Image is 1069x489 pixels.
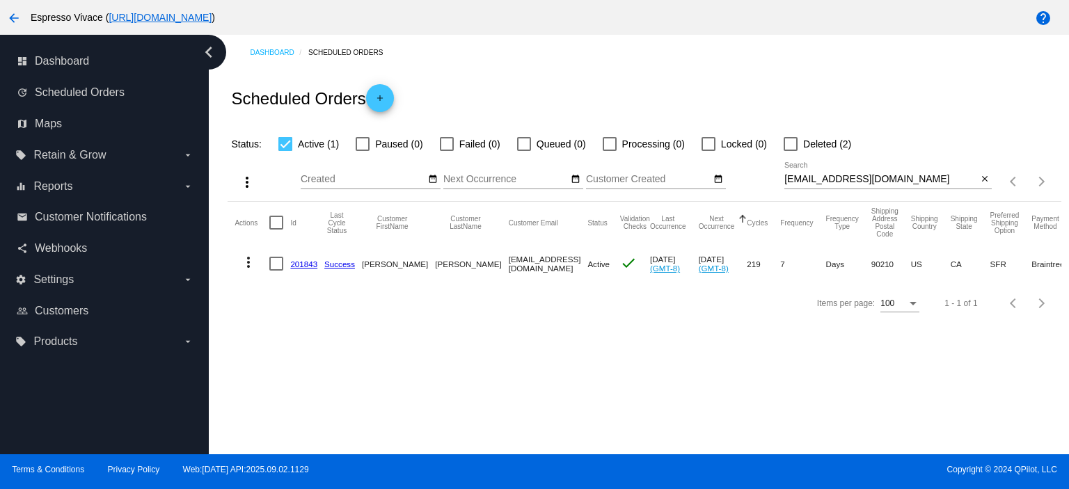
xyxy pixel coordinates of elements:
[780,243,825,284] mat-cell: 7
[880,299,919,309] mat-select: Items per page:
[35,211,147,223] span: Customer Notifications
[362,243,435,284] mat-cell: [PERSON_NAME]
[1000,289,1028,317] button: Previous page
[182,150,193,161] i: arrow_drop_down
[12,465,84,474] a: Terms & Conditions
[17,211,28,223] i: email
[443,174,569,185] input: Next Occurrence
[911,215,938,230] button: Change sorting for ShippingCountry
[871,207,898,238] button: Change sorting for ShippingPostcode
[372,93,388,110] mat-icon: add
[33,273,74,286] span: Settings
[699,264,729,273] a: (GMT-8)
[990,243,1032,284] mat-cell: SFR
[587,218,607,227] button: Change sorting for Status
[428,174,438,185] mat-icon: date_range
[33,149,106,161] span: Retain & Grow
[240,254,257,271] mat-icon: more_vert
[15,274,26,285] i: settings
[699,243,747,284] mat-cell: [DATE]
[182,336,193,347] i: arrow_drop_down
[17,81,193,104] a: update Scheduled Orders
[650,215,686,230] button: Change sorting for LastOccurrenceUtc
[231,84,393,112] h2: Scheduled Orders
[15,181,26,192] i: equalizer
[1000,168,1028,195] button: Previous page
[239,174,255,191] mat-icon: more_vert
[747,218,768,227] button: Change sorting for Cycles
[459,136,500,152] span: Failed (0)
[33,180,72,193] span: Reports
[182,274,193,285] i: arrow_drop_down
[990,211,1020,234] button: Change sorting for PreferredShippingOption
[290,259,317,268] a: 201843
[780,218,813,227] button: Change sorting for Frequency
[109,12,212,23] a: [URL][DOMAIN_NAME]
[571,174,580,185] mat-icon: date_range
[1028,289,1056,317] button: Next page
[1035,10,1052,26] mat-icon: help
[17,118,28,129] i: map
[620,202,650,243] mat-header-cell: Validation Checks
[182,181,193,192] i: arrow_drop_down
[108,465,160,474] a: Privacy Policy
[298,136,339,152] span: Active (1)
[17,87,28,98] i: update
[1031,215,1059,230] button: Change sorting for PaymentMethod.Type
[803,136,851,152] span: Deleted (2)
[586,174,711,185] input: Customer Created
[1028,168,1056,195] button: Next page
[911,243,951,284] mat-cell: US
[235,202,269,243] mat-header-cell: Actions
[650,264,680,273] a: (GMT-8)
[784,174,977,185] input: Search
[33,335,77,348] span: Products
[537,136,586,152] span: Queued (0)
[721,136,767,152] span: Locked (0)
[183,465,309,474] a: Web:[DATE] API:2025.09.02.1129
[951,215,978,230] button: Change sorting for ShippingState
[826,215,859,230] button: Change sorting for FrequencyType
[35,86,125,99] span: Scheduled Orders
[587,259,610,268] span: Active
[35,305,88,317] span: Customers
[17,237,193,259] a: share Webhooks
[362,215,422,230] button: Change sorting for CustomerFirstName
[713,174,723,185] mat-icon: date_range
[301,174,426,185] input: Created
[17,113,193,135] a: map Maps
[290,218,296,227] button: Change sorting for Id
[622,136,685,152] span: Processing (0)
[944,298,977,308] div: 1 - 1 of 1
[817,298,875,308] div: Items per page:
[324,211,349,234] button: Change sorting for LastProcessingCycleId
[826,243,871,284] mat-cell: Days
[17,206,193,228] a: email Customer Notifications
[871,243,911,284] mat-cell: 90210
[35,242,87,255] span: Webhooks
[747,243,780,284] mat-cell: 219
[250,42,308,63] a: Dashboard
[308,42,395,63] a: Scheduled Orders
[15,150,26,161] i: local_offer
[435,215,496,230] button: Change sorting for CustomerLastName
[620,255,637,271] mat-icon: check
[375,136,422,152] span: Paused (0)
[546,465,1057,474] span: Copyright © 2024 QPilot, LLC
[15,336,26,347] i: local_offer
[880,298,894,308] span: 100
[17,300,193,322] a: people_outline Customers
[35,118,62,130] span: Maps
[17,243,28,254] i: share
[198,41,220,63] i: chevron_left
[509,243,588,284] mat-cell: [EMAIL_ADDRESS][DOMAIN_NAME]
[17,56,28,67] i: dashboard
[650,243,699,284] mat-cell: [DATE]
[31,12,215,23] span: Espresso Vivace ( )
[17,50,193,72] a: dashboard Dashboard
[980,174,990,185] mat-icon: close
[324,259,355,268] a: Success
[699,215,735,230] button: Change sorting for NextOccurrenceUtc
[509,218,558,227] button: Change sorting for CustomerEmail
[977,173,992,187] button: Clear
